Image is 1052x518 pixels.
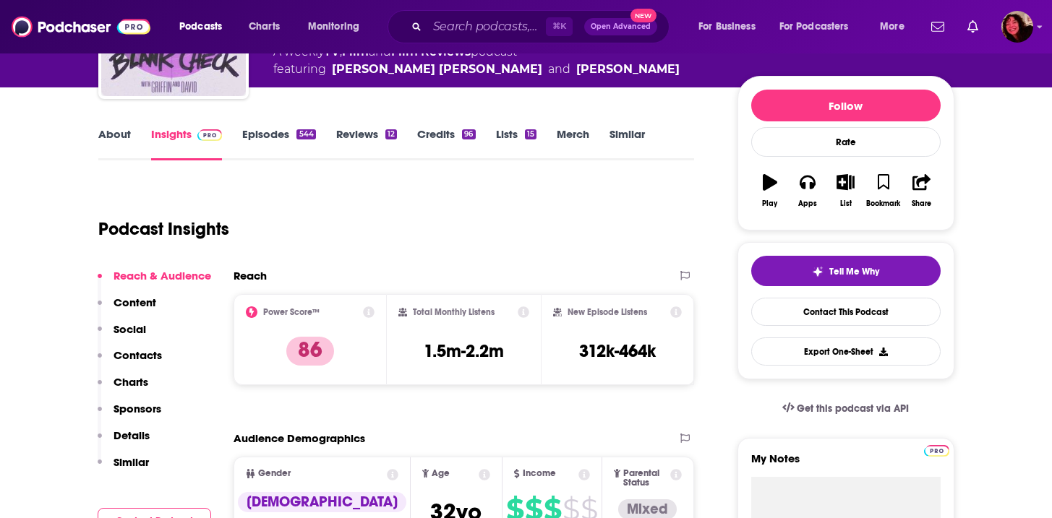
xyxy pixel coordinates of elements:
[623,469,668,488] span: Parental Status
[880,17,905,37] span: More
[751,256,941,286] button: tell me why sparkleTell Me Why
[826,165,864,217] button: List
[385,129,397,139] div: 12
[286,337,334,366] p: 86
[779,17,849,37] span: For Podcasters
[114,269,211,282] p: Reach & Audience
[525,129,536,139] div: 15
[242,127,315,160] a: Episodes544
[342,45,369,59] a: Film
[751,337,941,366] button: Export One-Sheet
[688,15,774,38] button: open menu
[114,348,162,362] p: Contacts
[770,15,870,38] button: open menu
[762,199,777,208] div: Play
[296,129,315,139] div: 544
[865,165,902,217] button: Bookmark
[114,455,149,469] p: Similar
[1001,11,1033,43] img: User Profile
[751,452,941,477] label: My Notes
[98,348,162,375] button: Contacts
[798,199,817,208] div: Apps
[925,14,950,39] a: Show notifications dropdown
[114,402,161,415] p: Sponsors
[924,445,949,457] img: Podchaser Pro
[751,90,941,121] button: Follow
[751,165,789,217] button: Play
[496,127,536,160] a: Lists15
[797,402,909,415] span: Get this podcast via API
[576,61,680,78] a: David Sims
[523,469,556,478] span: Income
[114,322,146,336] p: Social
[336,127,397,160] a: Reviews12
[424,340,504,362] h3: 1.5m-2.2m
[332,61,542,78] a: Griffin Newman
[630,9,657,22] span: New
[840,199,852,208] div: List
[340,45,342,59] span: ,
[751,127,941,157] div: Rate
[1001,11,1033,43] span: Logged in as Kathryn-Musilek
[610,127,645,160] a: Similar
[369,45,391,59] span: and
[98,127,131,160] a: About
[98,402,161,428] button: Sponsors
[751,298,941,326] a: Contact This Podcast
[234,269,267,282] h2: Reach
[462,129,475,139] div: 96
[98,322,146,349] button: Social
[391,45,471,59] a: Film Reviews
[771,391,921,426] a: Get this podcast via API
[417,127,475,160] a: Credits96
[249,17,280,37] span: Charts
[324,45,340,59] a: TV
[98,375,148,402] button: Charts
[427,15,546,38] input: Search podcasts, credits, & more...
[98,455,149,482] button: Similar
[789,165,826,217] button: Apps
[263,307,320,317] h2: Power Score™
[98,428,150,455] button: Details
[432,469,450,478] span: Age
[197,129,223,141] img: Podchaser Pro
[924,443,949,457] a: Pro website
[902,165,940,217] button: Share
[238,492,406,512] div: [DEMOGRAPHIC_DATA]
[829,266,879,277] span: Tell Me Why
[98,218,229,240] h1: Podcast Insights
[812,266,824,277] img: tell me why sparkle
[151,127,223,160] a: InsightsPodchaser Pro
[557,127,589,160] a: Merch
[12,13,150,40] img: Podchaser - Follow, Share and Rate Podcasts
[548,61,570,78] span: and
[546,17,573,36] span: ⌘ K
[239,15,288,38] a: Charts
[114,375,148,389] p: Charts
[866,199,900,208] div: Bookmark
[962,14,984,39] a: Show notifications dropdown
[912,199,931,208] div: Share
[169,15,241,38] button: open menu
[591,23,651,30] span: Open Advanced
[258,469,291,478] span: Gender
[98,269,211,295] button: Reach & Audience
[273,61,680,78] span: featuring
[234,431,365,445] h2: Audience Demographics
[568,307,647,317] h2: New Episode Listens
[179,17,222,37] span: Podcasts
[584,18,657,35] button: Open AdvancedNew
[401,10,683,43] div: Search podcasts, credits, & more...
[98,295,156,322] button: Content
[114,295,156,309] p: Content
[273,43,680,78] div: A weekly podcast
[413,307,495,317] h2: Total Monthly Listens
[870,15,923,38] button: open menu
[698,17,756,37] span: For Business
[308,17,359,37] span: Monitoring
[579,340,656,362] h3: 312k-464k
[298,15,378,38] button: open menu
[114,428,150,442] p: Details
[1001,11,1033,43] button: Show profile menu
